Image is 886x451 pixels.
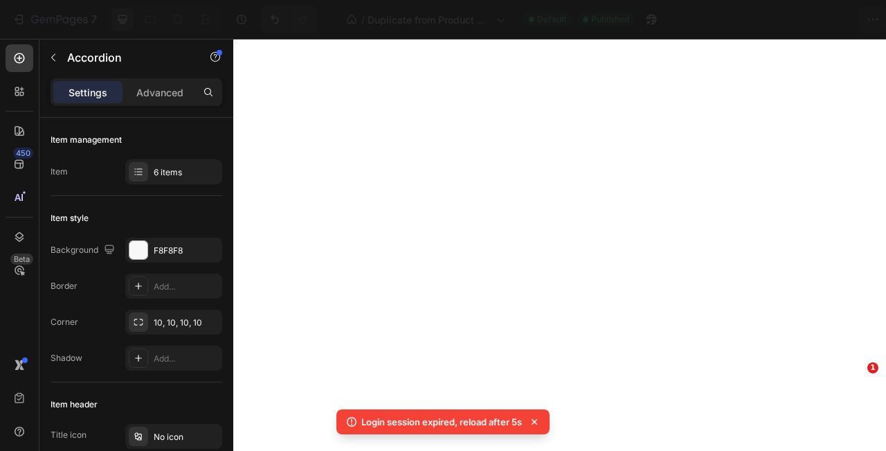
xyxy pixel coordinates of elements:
div: 6 items [154,166,219,179]
span: 1 [867,362,878,373]
div: 450 [13,148,33,159]
span: Save [754,14,777,26]
span: Default [537,13,566,26]
div: F8F8F8 [154,245,219,257]
div: Item [51,166,68,178]
div: Item management [51,134,122,146]
div: Item header [51,398,98,411]
p: 7 [91,11,97,28]
iframe: Design area [233,39,886,451]
p: Accordion [67,49,185,66]
p: Advanced [136,85,183,100]
div: Title icon [51,429,87,441]
div: Shadow [51,352,82,364]
p: Login session expired, reload after 5s [361,415,522,429]
button: 7 [6,6,103,33]
span: Duplicate from Product Page - [DATE] 15:41:40 [368,12,490,27]
span: / [361,12,365,27]
p: Settings [69,85,107,100]
div: Item style [51,212,89,224]
div: Undo/Redo [261,6,317,33]
button: Publish [794,6,852,33]
div: No icon [154,431,219,443]
div: Add... [154,281,219,293]
div: Background [51,241,118,260]
div: Beta [10,254,33,265]
div: Add... [154,353,219,365]
div: Border [51,280,78,292]
button: Save [743,6,788,33]
div: Publish [806,12,840,27]
span: Published [591,13,629,26]
div: Corner [51,316,78,328]
iframe: Intercom live chat [839,383,872,416]
div: 10, 10, 10, 10 [154,317,219,329]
